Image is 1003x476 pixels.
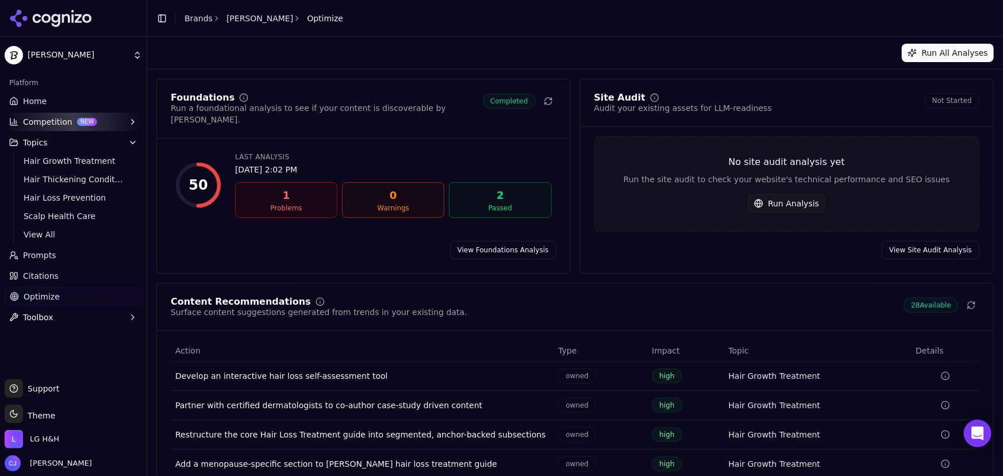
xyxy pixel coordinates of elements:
span: high [652,398,682,413]
img: Dr. Groot [5,46,23,64]
a: Optimize [5,287,142,306]
div: Site Audit [594,93,645,102]
span: Optimize [307,13,343,24]
span: high [652,368,682,383]
button: Open user button [5,455,92,471]
span: Citations [23,270,59,282]
div: Content Recommendations [171,297,311,306]
span: owned [558,456,596,471]
div: No site audit analysis yet [595,155,979,169]
nav: breadcrumb [185,13,343,24]
span: LG H&H [30,434,59,444]
div: Surface content suggestions generated from trends in your existing data. [171,306,467,318]
div: Topic [729,345,907,356]
span: Hair Thickening Conditioner [24,174,124,185]
a: Hair Growth Treatment [729,429,821,440]
span: Toolbox [23,312,53,323]
span: Hair Growth Treatment [24,155,124,167]
span: high [652,427,682,442]
button: Topics [5,133,142,152]
button: Toolbox [5,308,142,327]
div: Foundations [171,93,235,102]
div: Platform [5,74,142,92]
div: Audit your existing assets for LLM-readiness [594,102,772,114]
a: Hair Loss Prevention [19,190,128,206]
div: Run a foundational analysis to see if your content is discoverable by [PERSON_NAME]. [171,102,483,125]
span: [PERSON_NAME] [25,458,92,469]
div: Last Analysis [235,152,552,162]
span: Support [23,383,59,394]
a: Citations [5,267,142,285]
span: Completed [483,94,535,109]
div: Partner with certified dermatologists to co-author case-study driven content [175,400,549,411]
a: Prompts [5,246,142,264]
a: Scalp Health Care [19,208,128,224]
span: Optimize [24,291,60,302]
span: Hair Loss Prevention [24,192,124,204]
span: [PERSON_NAME] [28,50,128,60]
a: View All [19,227,128,243]
div: Passed [454,204,546,213]
div: Restructure the core Hair Loss Treatment guide into segmented, anchor-backed subsections [175,429,549,440]
div: 50 [189,176,207,194]
a: View Foundations Analysis [450,241,556,259]
span: Home [23,95,47,107]
div: Problems [240,204,332,213]
button: Open organization switcher [5,430,59,448]
span: owned [558,368,596,383]
span: 28 Available [904,298,959,313]
div: Type [558,345,643,356]
a: Home [5,92,142,110]
a: Hair Growth Treatment [19,153,128,169]
span: owned [558,427,596,442]
div: 1 [240,187,332,204]
span: Competition [23,116,72,128]
span: View All [24,229,124,240]
a: [PERSON_NAME] [226,13,293,24]
span: Prompts [23,249,56,261]
div: Impact [652,345,719,356]
a: View Site Audit Analysis [882,241,979,259]
div: Details [916,345,975,356]
div: 0 [347,187,439,204]
a: Hair Growth Treatment [729,458,821,470]
span: Not Started [925,93,979,108]
div: 2 [454,187,546,204]
span: owned [558,398,596,413]
span: high [652,456,682,471]
span: Theme [23,411,55,420]
a: Hair Growth Treatment [729,370,821,382]
span: NEW [77,118,98,126]
img: LG H&H [5,430,23,448]
div: Action [175,345,549,356]
button: Run All Analyses [902,44,994,62]
span: Topics [23,137,48,148]
div: Open Intercom Messenger [964,420,992,447]
div: [DATE] 2:02 PM [235,164,552,175]
img: Clay Johnson [5,455,21,471]
a: Brands [185,14,213,23]
div: Warnings [347,204,439,213]
button: Run Analysis [748,194,825,213]
div: Run the site audit to check your website's technical performance and SEO issues [595,174,979,185]
a: Hair Growth Treatment [729,400,821,411]
button: CompetitionNEW [5,113,142,131]
div: Develop an interactive hair loss self-assessment tool [175,370,549,382]
div: Add a menopause-specific section to [PERSON_NAME] hair loss treatment guide [175,458,549,470]
a: Hair Thickening Conditioner [19,171,128,187]
span: Scalp Health Care [24,210,124,222]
